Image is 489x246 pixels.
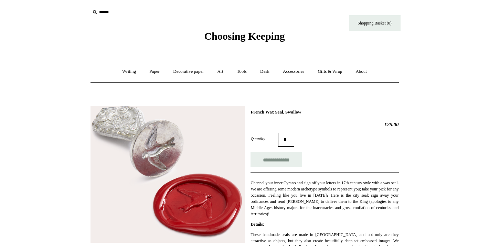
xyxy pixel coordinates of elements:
[251,136,278,142] label: Quantity
[277,62,310,81] a: Accessories
[116,62,142,81] a: Writing
[143,62,166,81] a: Paper
[254,62,276,81] a: Desk
[204,30,285,42] span: Choosing Keeping
[211,62,230,81] a: Art
[167,62,210,81] a: Decorative paper
[251,121,398,128] h2: £25.00
[349,15,401,31] a: Shopping Basket (0)
[251,180,398,217] p: Channel your inner Cyrano and sign off your letters in 17th century style with a wax seal. We are...
[91,106,245,243] img: French Wax Seal, Swallow
[349,62,373,81] a: About
[231,62,253,81] a: Tools
[251,109,398,115] h1: French Wax Seal, Swallow
[251,222,264,227] strong: Details:
[311,62,348,81] a: Gifts & Wrap
[204,36,285,41] a: Choosing Keeping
